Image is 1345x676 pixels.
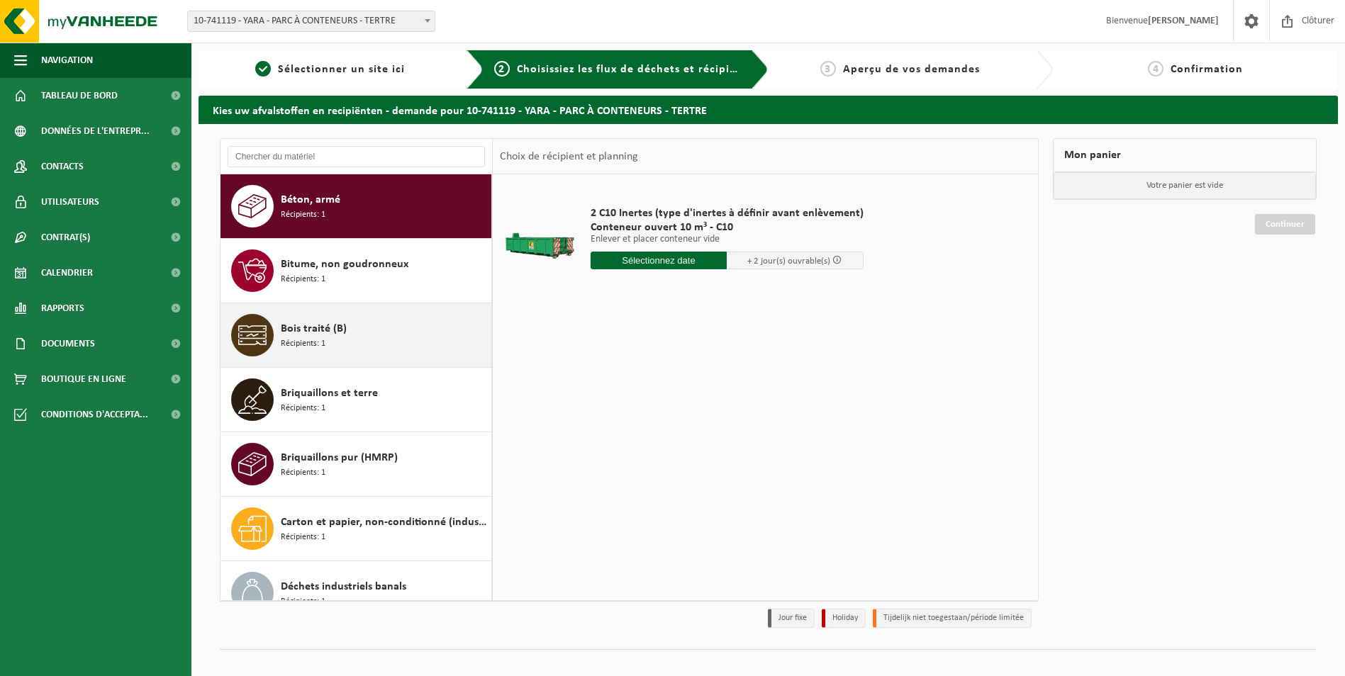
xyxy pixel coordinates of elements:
[187,11,435,32] span: 10-741119 - YARA - PARC À CONTENEURS - TERTRE
[221,174,492,239] button: Béton, armé Récipients: 1
[281,531,325,544] span: Récipients: 1
[1148,61,1163,77] span: 4
[494,61,510,77] span: 2
[281,337,325,351] span: Récipients: 1
[591,206,864,220] span: 2 C10 Inertes (type d'inertes à définir avant enlèvement)
[41,397,148,432] span: Conditions d'accepta...
[281,320,347,337] span: Bois traité (B)
[1054,172,1316,199] p: Votre panier est vide
[41,291,84,326] span: Rapports
[768,609,815,628] li: Jour fixe
[41,326,95,361] span: Documents
[41,113,150,149] span: Données de l'entrepr...
[873,609,1032,628] li: Tijdelijk niet toegestaan/période limitée
[517,64,753,75] span: Choisissiez les flux de déchets et récipients
[843,64,980,75] span: Aperçu de vos demandes
[1171,64,1243,75] span: Confirmation
[1148,16,1219,26] strong: [PERSON_NAME]
[281,595,325,609] span: Récipients: 1
[221,368,492,432] button: Briquaillons et terre Récipients: 1
[221,561,492,626] button: Déchets industriels banals Récipients: 1
[188,11,435,31] span: 10-741119 - YARA - PARC À CONTENEURS - TERTRE
[493,139,645,174] div: Choix de récipient et planning
[221,497,492,561] button: Carton et papier, non-conditionné (industriel) Récipients: 1
[281,256,408,273] span: Bitume, non goudronneux
[1255,214,1315,235] a: Continuer
[820,61,836,77] span: 3
[747,257,830,266] span: + 2 jour(s) ouvrable(s)
[281,385,378,402] span: Briquaillons et terre
[41,184,99,220] span: Utilisateurs
[221,432,492,497] button: Briquaillons pur (HMRP) Récipients: 1
[591,235,864,244] p: Enlever et placer conteneur vide
[278,64,405,75] span: Sélectionner un site ici
[41,361,126,397] span: Boutique en ligne
[221,303,492,368] button: Bois traité (B) Récipients: 1
[206,61,455,78] a: 1Sélectionner un site ici
[281,208,325,222] span: Récipients: 1
[199,96,1338,123] h2: Kies uw afvalstoffen en recipiënten - demande pour 10-741119 - YARA - PARC À CONTENEURS - TERTRE
[281,273,325,286] span: Récipients: 1
[281,449,398,466] span: Briquaillons pur (HMRP)
[228,146,485,167] input: Chercher du matériel
[41,43,93,78] span: Navigation
[281,466,325,480] span: Récipients: 1
[221,239,492,303] button: Bitume, non goudronneux Récipients: 1
[591,252,727,269] input: Sélectionnez date
[1053,138,1317,172] div: Mon panier
[591,220,864,235] span: Conteneur ouvert 10 m³ - C10
[281,191,340,208] span: Béton, armé
[41,255,93,291] span: Calendrier
[255,61,271,77] span: 1
[822,609,866,628] li: Holiday
[281,402,325,415] span: Récipients: 1
[41,149,84,184] span: Contacts
[41,220,90,255] span: Contrat(s)
[281,514,488,531] span: Carton et papier, non-conditionné (industriel)
[281,578,406,595] span: Déchets industriels banals
[41,78,118,113] span: Tableau de bord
